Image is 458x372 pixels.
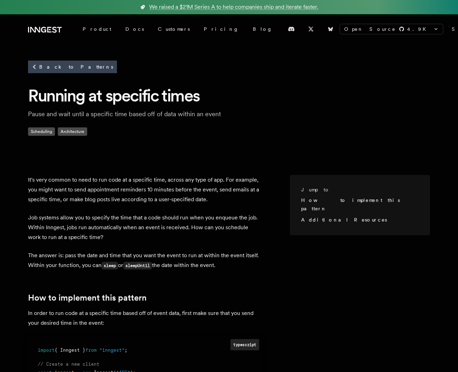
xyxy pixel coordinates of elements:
[38,348,55,353] span: import
[303,23,319,35] a: X
[301,186,413,193] h3: Jump to
[344,26,396,33] span: Open Source
[28,251,262,271] p: The answer is: pass the date and time that you want the event to run at within the event itself. ...
[151,23,197,35] a: Customers
[301,217,387,223] a: Additional Resources
[246,23,279,35] a: Blog
[230,339,259,350] div: typescript
[28,61,117,73] a: Back to Patterns
[85,348,97,353] span: from
[102,262,118,269] code: sleep
[99,348,125,353] span: "inngest"
[28,109,252,119] p: Pause and wait until a specific time based off of data within an event
[118,23,151,35] a: Docs
[149,3,318,11] span: We raised a $21M Series A to help companies ship and iterate faster.
[28,127,55,136] span: Scheduling
[28,175,262,204] p: It's very common to need to run code at a specific time, across any type of app. For example, you...
[76,23,118,35] div: Product
[38,362,99,367] span: // Create a new client
[301,197,400,211] a: How to implement this pattern
[28,85,430,106] h1: Running at specific times
[197,23,246,35] a: Pricing
[323,23,338,35] a: Bluesky
[125,348,127,353] span: ;
[58,127,87,136] span: Architecture
[123,262,152,269] code: sleepUntil
[55,348,85,353] span: { Inngest }
[28,213,262,242] p: Job systems allow you to specify the time that a code should run when you enqueue the job. Within...
[28,293,262,303] h2: How to implement this pattern
[284,23,299,35] a: Discord
[28,308,262,328] p: In order to run code at a specific time based off of event data, first make sure that you send yo...
[407,26,430,33] span: 4.9 K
